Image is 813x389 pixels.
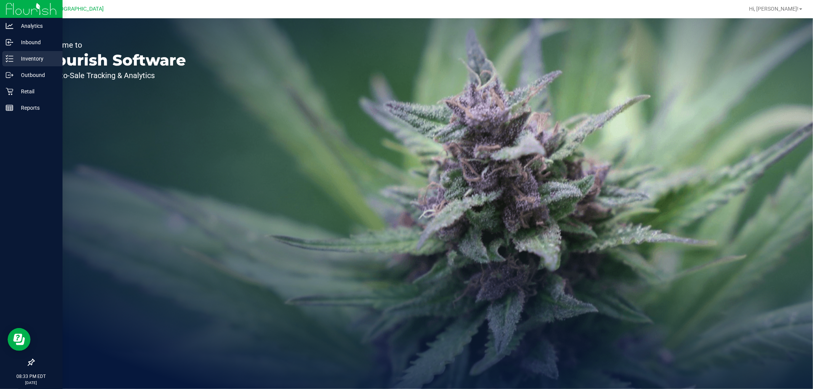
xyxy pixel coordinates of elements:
p: Inbound [13,38,59,47]
p: 08:33 PM EDT [3,373,59,380]
inline-svg: Inbound [6,38,13,46]
p: [DATE] [3,380,59,386]
p: Inventory [13,54,59,63]
p: Outbound [13,70,59,80]
inline-svg: Reports [6,104,13,112]
span: [GEOGRAPHIC_DATA] [52,6,104,12]
p: Flourish Software [41,53,186,68]
p: Seed-to-Sale Tracking & Analytics [41,72,186,79]
inline-svg: Inventory [6,55,13,62]
p: Reports [13,103,59,112]
p: Analytics [13,21,59,30]
inline-svg: Analytics [6,22,13,30]
span: Hi, [PERSON_NAME]! [749,6,799,12]
iframe: Resource center [8,328,30,351]
p: Welcome to [41,41,186,49]
inline-svg: Outbound [6,71,13,79]
inline-svg: Retail [6,88,13,95]
p: Retail [13,87,59,96]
